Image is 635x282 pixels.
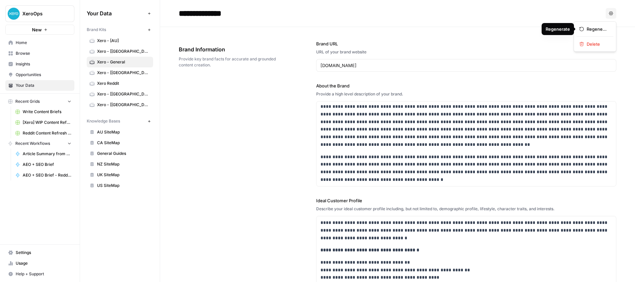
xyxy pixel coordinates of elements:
a: AEO + SEO Brief [12,159,74,170]
a: Insights [5,59,74,69]
a: General Guides [87,148,153,159]
a: Settings [5,247,74,258]
label: Brand URL [316,40,616,47]
label: Ideal Customer Profile [316,197,616,204]
input: www.sundaysoccer.com [321,62,612,69]
a: Browse [5,48,74,59]
a: Xero - [[GEOGRAPHIC_DATA]] [87,99,153,110]
a: [Xero] WIP Content Refresh [12,117,74,128]
span: AU SiteMap [97,129,150,135]
span: Usage [16,260,71,266]
div: Describe your ideal customer profile including, but not limited to, demographic profile, lifestyl... [316,206,616,212]
span: Your Data [87,9,145,17]
span: US SiteMap [97,183,150,189]
a: Xero - [[GEOGRAPHIC_DATA]] [87,89,153,99]
span: AEO + SEO Brief [23,162,71,168]
a: CA SiteMap [87,137,153,148]
span: Browse [16,50,71,56]
img: XeroOps Logo [8,8,20,20]
span: XeroOps [22,10,63,17]
a: AEO + SEO Brief - Reddit Test [12,170,74,181]
span: Provide key brand facts for accurate and grounded content creation. [179,56,279,68]
span: Knowledge Bases [87,118,120,124]
a: Xero - [[GEOGRAPHIC_DATA]] [87,46,153,57]
a: UK SiteMap [87,170,153,180]
a: Home [5,37,74,48]
span: Help + Support [16,271,71,277]
span: Insights [16,61,71,67]
span: UK SiteMap [97,172,150,178]
a: Reddit Content Refresh - Single URL [12,128,74,138]
span: Reddit Content Refresh - Single URL [23,130,71,136]
span: Write Content Briefs [23,109,71,115]
button: Workspace: XeroOps [5,5,74,22]
span: Xero - [[GEOGRAPHIC_DATA]] [97,70,150,76]
div: Provide a high level description of your brand. [316,91,616,97]
span: Opportunities [16,72,71,78]
span: Your Data [16,82,71,88]
span: Xero - [[GEOGRAPHIC_DATA]] [97,102,150,108]
button: New [5,25,74,35]
span: Xero - [AU] [97,38,150,44]
button: Recent Workflows [5,138,74,149]
a: Your Data [5,80,74,91]
span: Settings [16,250,71,256]
a: Xero - [[GEOGRAPHIC_DATA]] [87,67,153,78]
span: Brand Information [179,45,279,53]
div: Regenerate [546,26,570,32]
span: Regenerate [587,26,608,32]
span: AEO + SEO Brief - Reddit Test [23,172,71,178]
span: Article Summary from Google Docs [23,151,71,157]
a: Usage [5,258,74,269]
a: Write Content Briefs [12,106,74,117]
a: NZ SiteMap [87,159,153,170]
span: Xero - General [97,59,150,65]
a: AU SiteMap [87,127,153,137]
span: Recent Workflows [15,140,50,147]
span: Brand Kits [87,27,106,33]
span: New [32,26,42,33]
span: Xero - [[GEOGRAPHIC_DATA]] [97,48,150,54]
span: CA SiteMap [97,140,150,146]
a: Opportunities [5,69,74,80]
span: Xero - [[GEOGRAPHIC_DATA]] [97,91,150,97]
label: About the Brand [316,82,616,89]
span: General Guides [97,151,150,157]
div: URL of your brand website [316,49,616,55]
a: US SiteMap [87,180,153,191]
a: Xero - General [87,57,153,67]
span: [Xero] WIP Content Refresh [23,119,71,125]
span: Delete [587,41,608,47]
a: Xero - [AU] [87,35,153,46]
span: Home [16,40,71,46]
button: Help + Support [5,269,74,279]
button: Recent Grids [5,96,74,106]
span: Recent Grids [15,98,40,104]
span: Xero Reddit [97,80,150,86]
a: Xero Reddit [87,78,153,89]
a: Article Summary from Google Docs [12,149,74,159]
span: NZ SiteMap [97,161,150,167]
